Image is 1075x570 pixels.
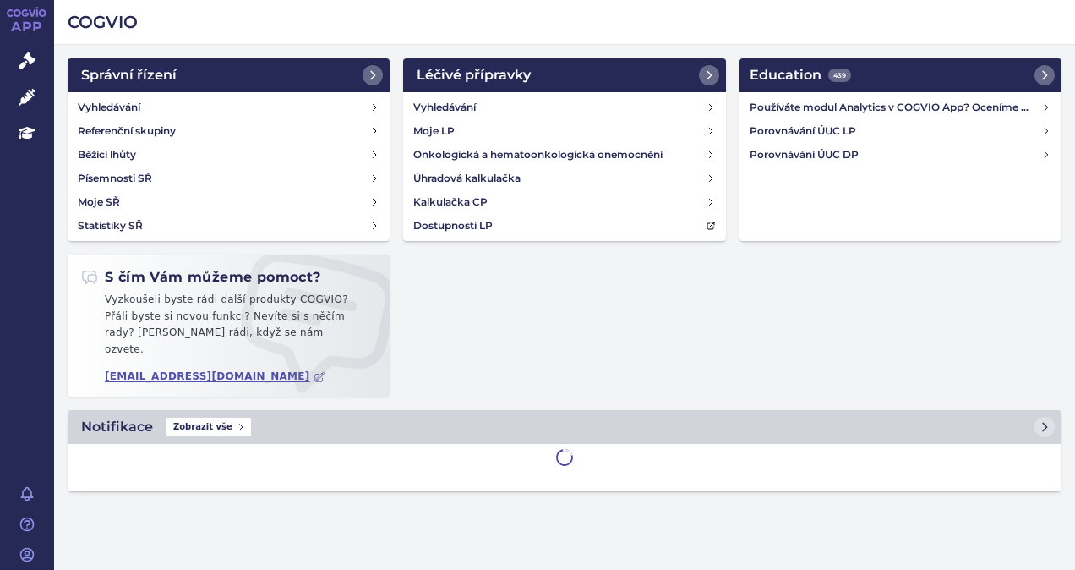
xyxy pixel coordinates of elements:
[750,65,851,85] h2: Education
[78,99,140,116] h4: Vyhledávání
[71,167,386,190] a: Písemnosti SŘ
[81,417,153,437] h2: Notifikace
[81,65,177,85] h2: Správní řízení
[743,96,1058,119] a: Používáte modul Analytics v COGVIO App? Oceníme Vaši zpětnou vazbu!
[78,170,152,187] h4: Písemnosti SŘ
[413,217,493,234] h4: Dostupnosti LP
[413,170,521,187] h4: Úhradová kalkulačka
[739,58,1061,92] a: Education439
[417,65,531,85] h2: Léčivé přípravky
[407,119,722,143] a: Moje LP
[407,190,722,214] a: Kalkulačka CP
[68,58,390,92] a: Správní řízení
[828,69,851,82] span: 439
[743,119,1058,143] a: Porovnávání ÚUC LP
[78,217,143,234] h4: Statistiky SŘ
[105,370,325,383] a: [EMAIL_ADDRESS][DOMAIN_NAME]
[68,410,1061,444] a: NotifikaceZobrazit vše
[78,194,120,211] h4: Moje SŘ
[71,214,386,238] a: Statistiky SŘ
[743,143,1058,167] a: Porovnávání ÚUC DP
[413,146,663,163] h4: Onkologická a hematoonkologická onemocnění
[407,214,722,238] a: Dostupnosti LP
[71,119,386,143] a: Referenční skupiny
[750,146,1042,163] h4: Porovnávání ÚUC DP
[750,123,1042,140] h4: Porovnávání ÚUC LP
[78,146,136,163] h4: Běžící lhůty
[413,123,455,140] h4: Moje LP
[407,96,722,119] a: Vyhledávání
[407,143,722,167] a: Onkologická a hematoonkologická onemocnění
[750,99,1042,116] h4: Používáte modul Analytics v COGVIO App? Oceníme Vaši zpětnou vazbu!
[71,143,386,167] a: Běžící lhůty
[71,190,386,214] a: Moje SŘ
[166,418,251,436] span: Zobrazit vše
[81,268,321,287] h2: S čím Vám můžeme pomoct?
[407,167,722,190] a: Úhradová kalkulačka
[68,10,1061,34] h2: COGVIO
[81,292,376,364] p: Vyzkoušeli byste rádi další produkty COGVIO? Přáli byste si novou funkci? Nevíte si s něčím rady?...
[403,58,725,92] a: Léčivé přípravky
[413,99,476,116] h4: Vyhledávání
[78,123,176,140] h4: Referenční skupiny
[71,96,386,119] a: Vyhledávání
[413,194,488,211] h4: Kalkulačka CP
